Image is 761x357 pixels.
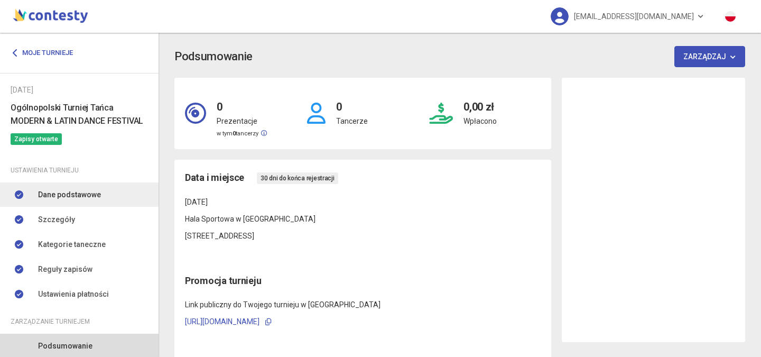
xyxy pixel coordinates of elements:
p: Prezentacje [217,115,267,127]
h6: Ogólnopolski Turniej Tańca MODERN & LATIN DANCE FESTIVAL [11,101,148,127]
p: Wpłacono [463,115,497,127]
h4: 0 [336,88,368,115]
span: Zarządzanie turniejem [11,316,90,327]
small: w tym tancerzy [217,130,267,137]
p: [STREET_ADDRESS] [185,230,541,242]
span: Dane podstawowe [38,189,101,200]
h4: 0,00 zł [463,88,497,115]
a: [URL][DOMAIN_NAME] [185,317,259,326]
span: [EMAIL_ADDRESS][DOMAIN_NAME] [574,5,694,28]
a: Moje turnieje [11,43,81,62]
p: Hala Sportowa w [GEOGRAPHIC_DATA] [185,213,541,225]
span: Zapisy otwarte [11,133,62,145]
h4: 0 [217,88,267,115]
h3: Podsumowanie [174,48,253,66]
div: Ustawienia turnieju [11,164,148,176]
span: Reguły zapisów [38,263,92,275]
button: Zarządzaj [674,46,746,67]
app-title: Podsumowanie [174,46,745,67]
strong: 0 [233,130,236,137]
span: Szczegóły [38,214,75,225]
span: Promocja turnieju [185,275,261,286]
p: Tancerze [336,115,368,127]
p: Link publiczny do Twojego turnieju w [GEOGRAPHIC_DATA] [185,299,541,310]
div: [DATE] [11,84,148,96]
span: Data i miejsce [185,170,244,185]
span: [DATE] [185,198,208,206]
span: Podsumowanie [38,340,92,352]
span: 30 dni do końca rejestracji [257,172,338,184]
span: Ustawienia płatności [38,288,109,300]
span: Kategorie taneczne [38,239,106,250]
